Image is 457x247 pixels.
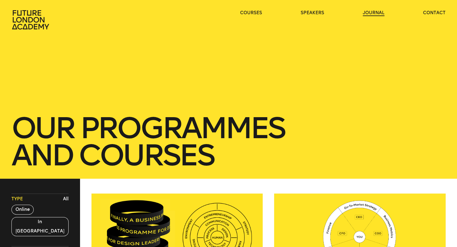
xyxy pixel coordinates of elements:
button: In [GEOGRAPHIC_DATA] [11,217,69,236]
a: journal [363,10,384,16]
button: Online [11,205,34,215]
button: All [61,194,70,204]
span: Type [11,196,23,202]
h1: our Programmes and courses [11,114,446,169]
a: contact [423,10,446,16]
a: courses [240,10,262,16]
a: speakers [301,10,324,16]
